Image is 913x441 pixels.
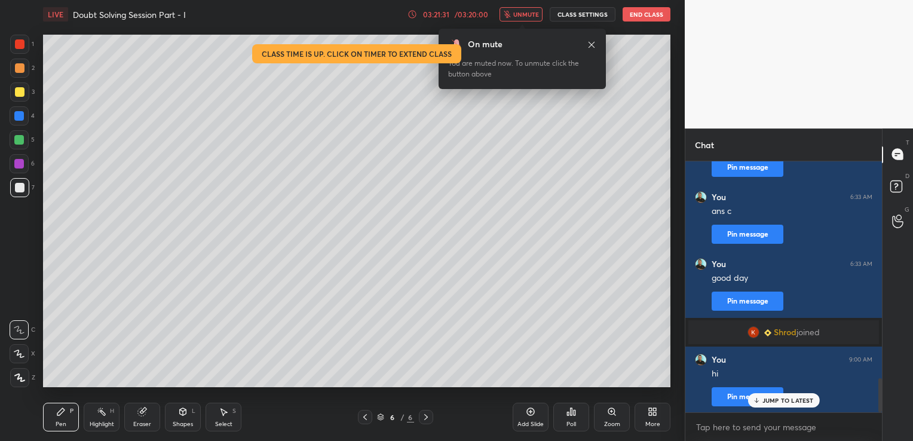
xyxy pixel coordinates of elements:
div: 03:21:31 [419,11,453,18]
div: Zoom [604,421,620,427]
div: hi [712,368,872,380]
span: unmute [513,10,539,19]
p: Chat [685,129,724,161]
p: D [905,171,909,180]
div: L [192,408,195,414]
p: T [906,138,909,147]
div: You are muted now. To unmute click the button above [448,58,596,79]
img: e190d090894346628c4d23d0925f5890.jpg [695,191,707,203]
div: 2 [10,59,35,78]
button: unmute [500,7,543,22]
h6: You [712,354,726,365]
div: C [10,320,35,339]
div: Poll [566,421,576,427]
div: grid [685,161,882,413]
div: 6:33 AM [850,194,872,201]
div: X [10,344,35,363]
div: 6:33 AM [850,261,872,268]
div: 5 [10,130,35,149]
div: Highlight [90,421,114,427]
button: Pin message [712,225,783,244]
div: 6 [387,414,399,421]
div: Pen [56,421,66,427]
div: Add Slide [517,421,544,427]
span: joined [796,327,820,337]
div: 6 [10,154,35,173]
button: End Class [623,7,670,22]
div: / [401,414,405,421]
div: / 03:20:00 [453,11,490,18]
div: 7 [10,178,35,197]
button: Pin message [712,292,783,311]
div: Shapes [173,421,193,427]
div: P [70,408,73,414]
img: e190d090894346628c4d23d0925f5890.jpg [695,258,707,270]
img: Learner_Badge_beginner_1_8b307cf2a0.svg [764,329,771,336]
button: Pin message [712,158,783,177]
h4: Doubt Solving Session Part - I [73,9,186,20]
div: LIVE [43,7,68,22]
p: G [905,205,909,214]
div: ans c [712,206,872,218]
div: good day [712,272,872,284]
div: More [645,421,660,427]
div: On mute [468,38,503,51]
button: Pin message [712,387,783,406]
p: JUMP TO LATEST [762,397,814,404]
div: 1 [10,35,34,54]
div: 4 [10,106,35,125]
div: 6 [407,412,414,422]
div: S [232,408,236,414]
div: Z [10,368,35,387]
span: Shrod [774,327,796,337]
button: CLASS SETTINGS [550,7,615,22]
div: 9:00 AM [849,356,872,363]
div: 3 [10,82,35,102]
div: Select [215,421,232,427]
h6: You [712,259,726,269]
img: e190d090894346628c4d23d0925f5890.jpg [695,354,707,366]
div: Eraser [133,421,151,427]
img: 38996dcc227149dcbb8735177120bf64.15682252_3 [747,326,759,338]
h6: You [712,192,726,203]
div: H [110,408,114,414]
